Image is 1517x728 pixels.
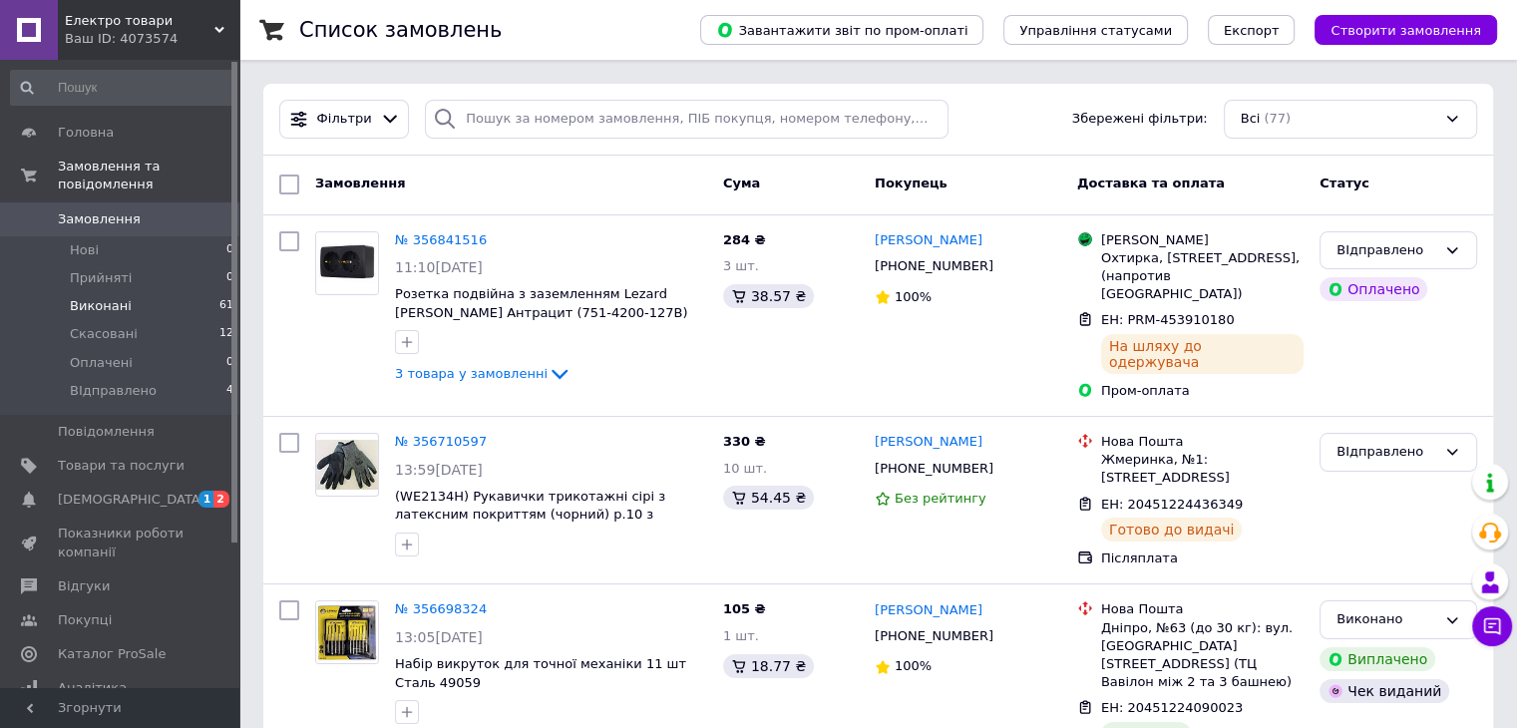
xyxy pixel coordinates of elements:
a: Набір викруток для точної механіки 11 шт Сталь 49059 [395,656,686,690]
span: ЕН: 20451224090023 [1101,700,1243,715]
span: Статус [1320,176,1369,190]
span: Повідомлення [58,423,155,441]
span: Експорт [1224,23,1280,38]
div: 18.77 ₴ [723,654,814,678]
span: 330 ₴ [723,434,766,449]
span: Головна [58,124,114,142]
span: 105 ₴ [723,601,766,616]
span: (77) [1264,111,1291,126]
span: Замовлення та повідомлення [58,158,239,193]
div: Дніпро, №63 (до 30 кг): вул. [GEOGRAPHIC_DATA][STREET_ADDRESS] (ТЦ Вавілон між 2 та 3 башнею) [1101,619,1304,692]
div: Чек виданий [1320,679,1449,703]
span: Аналітика [58,679,127,697]
span: [DEMOGRAPHIC_DATA] [58,491,205,509]
span: Покупець [875,176,948,190]
span: ВІдправлено [70,382,157,400]
span: Електро товари [65,12,214,30]
span: 284 ₴ [723,232,766,247]
span: Доставка та оплата [1077,176,1225,190]
span: Збережені фільтри: [1072,110,1208,129]
span: 11:10[DATE] [395,259,483,275]
span: 100% [895,658,932,673]
div: Виконано [1336,609,1436,630]
a: (WE2134H) Рукавички трикотажні сірі з латексним покриттям (чорний) р.10 з підвіскою WERK [395,489,665,541]
span: Прийняті [70,269,132,287]
span: 1 [198,491,214,508]
img: Фото товару [316,232,378,294]
span: 0 [226,354,233,372]
img: Фото товару [316,440,378,490]
span: Всі [1241,110,1261,129]
button: Чат з покупцем [1472,606,1512,646]
span: Скасовані [70,325,138,343]
span: ЕН: 20451224436349 [1101,497,1243,512]
span: 0 [226,269,233,287]
a: Розетка подвійна з заземленням Lezard [PERSON_NAME] Антрацит (751-4200-127B) [395,286,687,320]
span: Виконані [70,297,132,315]
span: Оплачені [70,354,133,372]
h1: Список замовлень [299,18,502,42]
img: Фото товару [316,601,378,663]
a: № 356841516 [395,232,487,247]
input: Пошук за номером замовлення, ПІБ покупця, номером телефону, Email, номером накладної [425,100,948,139]
div: [PHONE_NUMBER] [871,456,997,482]
div: Нова Пошта [1101,600,1304,618]
span: Показники роботи компанії [58,525,185,560]
button: Експорт [1208,15,1296,45]
a: [PERSON_NAME] [875,601,982,620]
input: Пошук [10,70,235,106]
div: Оплачено [1320,277,1427,301]
div: Охтирка, [STREET_ADDRESS], (напротив [GEOGRAPHIC_DATA]) [1101,249,1304,304]
span: 100% [895,289,932,304]
span: ЕН: PRM-453910180 [1101,312,1235,327]
a: [PERSON_NAME] [875,231,982,250]
div: Ваш ID: 4073574 [65,30,239,48]
div: ВІдправлено [1336,442,1436,463]
span: 12 [219,325,233,343]
div: ВІдправлено [1336,240,1436,261]
span: 3 шт. [723,258,759,273]
a: № 356710597 [395,434,487,449]
div: Нова Пошта [1101,433,1304,451]
button: Управління статусами [1003,15,1188,45]
div: [PHONE_NUMBER] [871,623,997,649]
button: Створити замовлення [1315,15,1497,45]
span: Управління статусами [1019,23,1172,38]
a: Фото товару [315,433,379,497]
div: На шляху до одержувача [1101,334,1304,374]
span: 2 [213,491,229,508]
div: [PHONE_NUMBER] [871,253,997,279]
span: Каталог ProSale [58,645,166,663]
span: Без рейтингу [895,491,986,506]
span: Покупці [58,611,112,629]
span: Нові [70,241,99,259]
a: Створити замовлення [1295,22,1497,37]
a: Фото товару [315,231,379,295]
span: 10 шт. [723,461,767,476]
span: 1 шт. [723,628,759,643]
div: Післяплата [1101,549,1304,567]
span: 0 [226,241,233,259]
span: 13:05[DATE] [395,629,483,645]
a: [PERSON_NAME] [875,433,982,452]
a: Фото товару [315,600,379,664]
button: Завантажити звіт по пром-оплаті [700,15,983,45]
span: Створити замовлення [1330,23,1481,38]
span: 3 товара у замовленні [395,366,548,381]
span: Замовлення [315,176,405,190]
div: Виплачено [1320,647,1435,671]
div: Жмеринка, №1: [STREET_ADDRESS] [1101,451,1304,487]
span: Cума [723,176,760,190]
div: Готово до видачі [1101,518,1243,542]
div: [PERSON_NAME] [1101,231,1304,249]
span: Замовлення [58,210,141,228]
span: 13:59[DATE] [395,462,483,478]
a: 3 товара у замовленні [395,366,571,381]
a: № 356698324 [395,601,487,616]
span: Фільтри [317,110,372,129]
span: 4 [226,382,233,400]
span: Відгуки [58,577,110,595]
